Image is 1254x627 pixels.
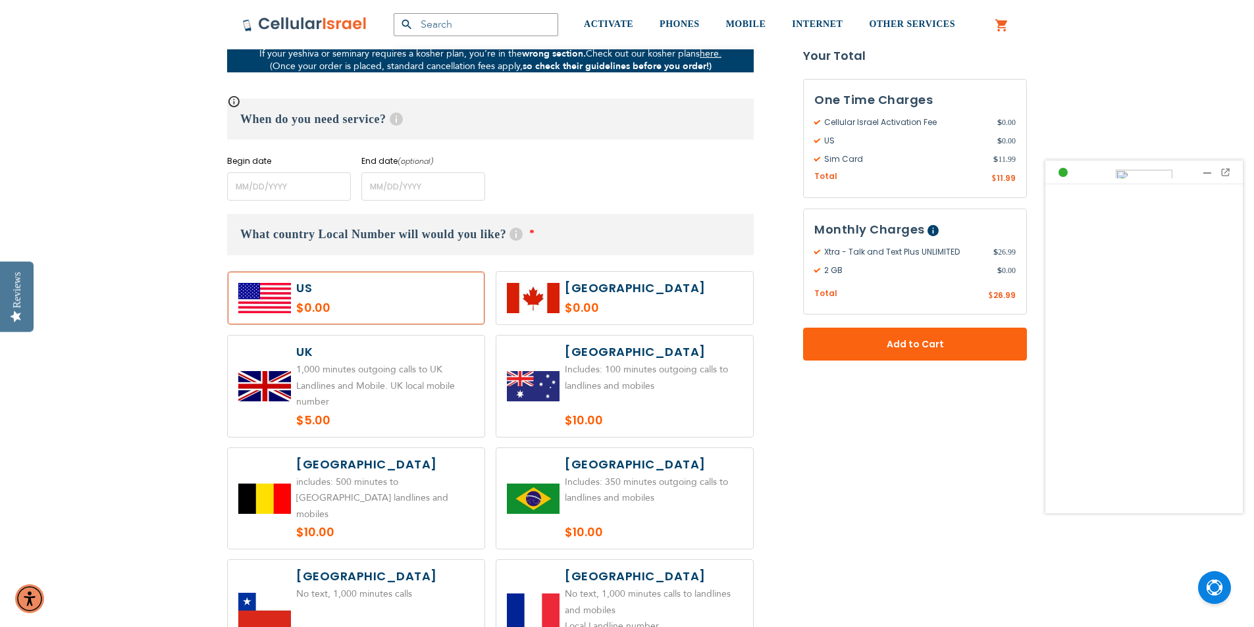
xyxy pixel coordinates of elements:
label: Begin date [227,155,351,167]
span: $ [988,290,993,302]
span: 11.99 [997,172,1016,184]
span: US [814,135,997,147]
span: 26.99 [993,289,1016,301]
span: Total [814,170,837,183]
i: (optional) [398,156,434,166]
strong: wrong section. [522,47,586,60]
span: Xtra - Talk and Text Plus UNLIMITED [814,246,993,258]
span: 0.00 [997,135,1016,147]
span: Total [814,288,837,300]
span: $ [991,173,997,185]
span: PHONES [660,19,700,29]
div: Reviews [11,272,23,308]
span: $ [997,135,1002,147]
h3: One Time Charges [814,90,1016,110]
span: ACTIVATE [584,19,633,29]
span: Monthly Charges [814,221,925,238]
span: 11.99 [993,153,1016,165]
div: Accessibility Menu [15,584,44,613]
h3: When do you need service? [227,99,754,139]
span: $ [993,246,998,258]
span: Sim Card [814,153,993,165]
strong: Your Total [803,46,1027,66]
span: $ [993,153,998,165]
span: Add to Cart [847,338,983,351]
span: $ [997,116,1002,128]
span: 2 GB [814,264,997,276]
input: Search [394,13,558,36]
span: $ [997,264,1002,276]
label: End date [361,155,485,167]
strong: so check their guidelines before you order!) [523,60,712,72]
span: 0.00 [997,264,1016,276]
span: OTHER SERVICES [869,19,955,29]
button: Add to Cart [803,328,1027,361]
span: Cellular Israel Activation Fee [814,116,997,128]
a: here. [700,47,721,60]
span: 26.99 [993,246,1016,258]
input: MM/DD/YYYY [361,172,485,201]
span: 0.00 [997,116,1016,128]
span: Help [509,228,523,241]
img: Cellular Israel Logo [242,16,367,32]
span: MOBILE [726,19,766,29]
span: INTERNET [792,19,843,29]
input: MM/DD/YYYY [227,172,351,201]
span: Help [927,225,939,236]
p: If your yeshiva or seminary requires a kosher plan, you’re in the Check out our kosher plans (Onc... [227,47,754,72]
span: What country Local Number will would you like? [240,228,506,241]
span: Help [390,113,403,126]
